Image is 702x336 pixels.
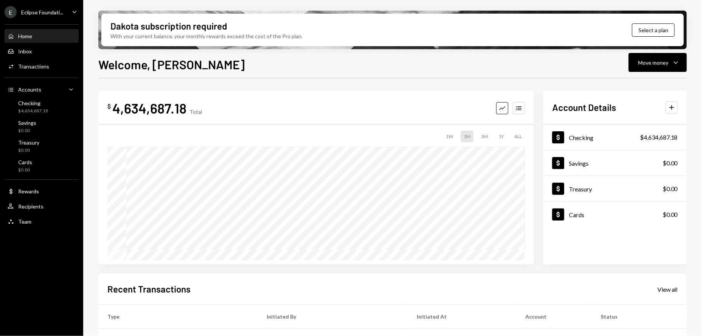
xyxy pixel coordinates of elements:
div: Cards [18,159,32,165]
a: Treasury$0.00 [543,176,687,201]
th: Account [516,305,592,329]
div: $0.00 [18,147,39,154]
div: Dakota subscription required [110,20,227,32]
div: 3M [478,131,491,142]
a: Inbox [5,44,79,58]
div: $4,634,687.18 [640,133,678,142]
button: Move money [629,53,687,72]
a: Transactions [5,59,79,73]
a: Home [5,29,79,43]
a: Treasury$0.00 [5,137,79,155]
div: $4,634,687.18 [18,108,48,114]
a: Cards$0.00 [5,157,79,175]
div: 1Y [495,131,507,142]
div: Rewards [18,188,39,194]
div: Accounts [18,86,41,93]
div: $0.00 [18,167,32,173]
div: E [5,6,17,18]
div: Checking [569,134,593,141]
div: View all [657,286,678,293]
div: Total [189,109,202,115]
div: $0.00 [663,210,678,219]
div: Checking [18,100,48,106]
div: Treasury [18,139,39,146]
a: Savings$0.00 [543,150,687,176]
div: $ [107,103,111,110]
div: Team [18,218,31,225]
a: Accounts [5,82,79,96]
div: Eclipse Foundati... [21,9,63,16]
a: Cards$0.00 [543,202,687,227]
div: 1M [461,131,474,142]
div: 4,634,687.18 [112,100,186,117]
a: Rewards [5,184,79,198]
a: Savings$0.00 [5,117,79,135]
div: 1W [443,131,456,142]
div: ALL [511,131,525,142]
th: Status [592,305,687,329]
div: $0.00 [663,159,678,168]
th: Type [98,305,258,329]
div: Cards [569,211,584,218]
div: Savings [569,160,589,167]
div: Treasury [569,185,592,193]
div: Home [18,33,32,39]
th: Initiated By [258,305,408,329]
h1: Welcome, [PERSON_NAME] [98,57,245,72]
div: Recipients [18,203,43,210]
div: Inbox [18,48,32,54]
a: Recipients [5,199,79,213]
a: Checking$4,634,687.18 [543,124,687,150]
button: Select a plan [632,23,675,37]
div: Transactions [18,63,49,70]
h2: Recent Transactions [107,283,191,295]
h2: Account Details [552,101,616,114]
div: $0.00 [663,184,678,193]
div: Savings [18,120,36,126]
th: Initiated At [408,305,516,329]
a: Team [5,215,79,228]
a: Checking$4,634,687.18 [5,98,79,116]
div: Move money [638,59,668,67]
a: View all [657,285,678,293]
div: $0.00 [18,128,36,134]
div: With your current balance, your monthly rewards exceed the cost of the Pro plan. [110,32,303,40]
